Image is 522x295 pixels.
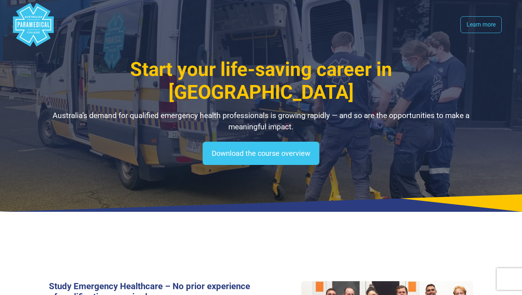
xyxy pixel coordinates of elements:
[460,16,502,33] a: Learn more
[121,226,401,263] iframe: EmbedSocial Universal Widget
[203,142,319,165] a: Download the course overview
[130,58,392,104] span: Start your life-saving career in [GEOGRAPHIC_DATA]
[12,3,55,47] div: Australian Paramedical College
[49,110,473,133] p: Australia’s demand for qualified emergency health professionals is growing rapidly — and so are t...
